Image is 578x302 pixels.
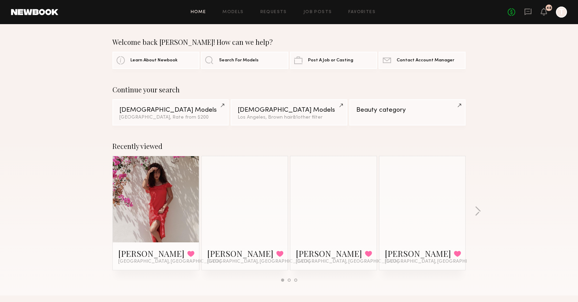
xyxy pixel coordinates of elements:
span: [GEOGRAPHIC_DATA], [GEOGRAPHIC_DATA] [385,259,488,264]
a: Beauty category [349,99,466,125]
a: [PERSON_NAME] [207,248,273,259]
a: [DEMOGRAPHIC_DATA] ModelsLos Angeles, Brown hair&1other filter [231,99,347,125]
a: Post A Job or Casting [290,52,377,69]
a: [PERSON_NAME] [118,248,185,259]
a: T [556,7,567,18]
div: [DEMOGRAPHIC_DATA] Models [238,107,340,113]
span: Contact Account Manager [397,58,454,63]
span: Learn About Newbook [130,58,178,63]
a: Requests [260,10,287,14]
span: & 1 other filter [293,115,322,120]
span: Post A Job or Casting [308,58,353,63]
span: [GEOGRAPHIC_DATA], [GEOGRAPHIC_DATA] [296,259,399,264]
div: Welcome back [PERSON_NAME]! How can we help? [112,38,466,46]
div: 48 [546,6,551,10]
a: [PERSON_NAME] [296,248,362,259]
div: Recently viewed [112,142,466,150]
span: [GEOGRAPHIC_DATA], [GEOGRAPHIC_DATA] [118,259,221,264]
a: Search For Models [201,52,288,69]
div: Continue your search [112,85,466,94]
a: Favorites [348,10,376,14]
span: Search For Models [219,58,259,63]
span: [GEOGRAPHIC_DATA], [GEOGRAPHIC_DATA] [207,259,310,264]
a: Contact Account Manager [379,52,466,69]
div: Beauty category [356,107,459,113]
a: Job Posts [303,10,332,14]
div: Los Angeles, Brown hair [238,115,340,120]
a: [DEMOGRAPHIC_DATA] Models[GEOGRAPHIC_DATA], Rate from $200 [112,99,229,125]
a: [PERSON_NAME] [385,248,451,259]
a: Learn About Newbook [112,52,199,69]
div: [DEMOGRAPHIC_DATA] Models [119,107,222,113]
div: [GEOGRAPHIC_DATA], Rate from $200 [119,115,222,120]
a: Models [222,10,243,14]
a: Home [191,10,206,14]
